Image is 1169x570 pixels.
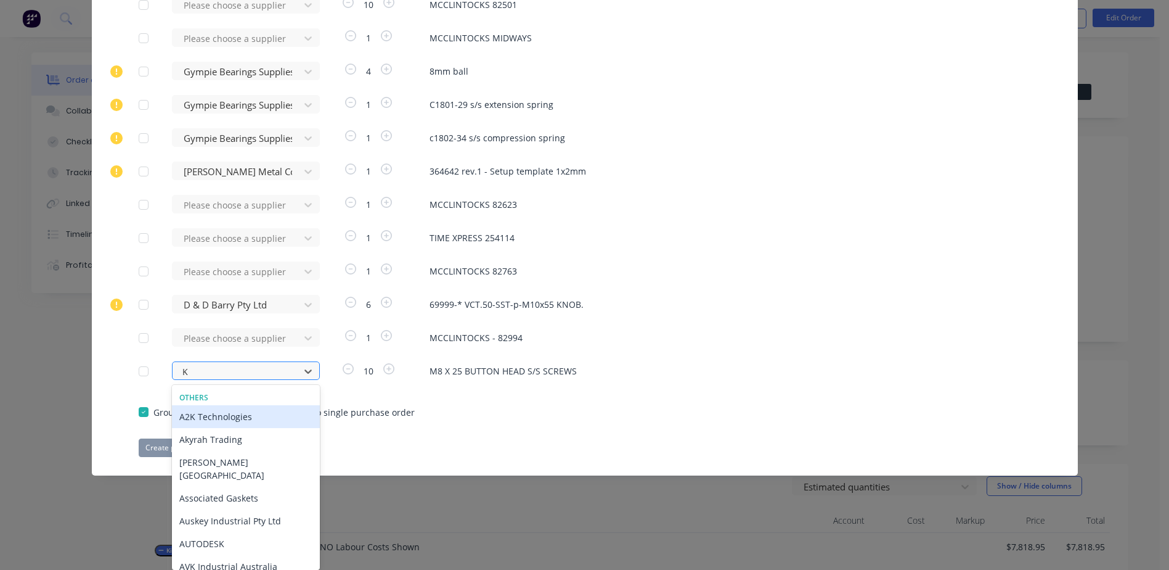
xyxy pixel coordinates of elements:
[430,65,1031,78] span: 8mm ball
[430,198,1031,211] span: MCCLINTOCKS 82623
[172,487,320,510] div: Associated Gaskets
[430,298,1031,311] span: 69999-* VCT.50-SST-p-M10x55 KNOB.
[430,165,1031,178] span: 364642 rev.1 - Setup template 1x2mm
[359,31,378,44] span: 1
[359,231,378,244] span: 1
[172,510,320,532] div: Auskey Industrial Pty Ltd
[172,428,320,451] div: Akyrah Trading
[359,131,378,144] span: 1
[430,31,1031,44] span: MCCLINTOCKS MIDWAYS
[359,331,378,344] span: 1
[172,532,320,555] div: AUTODESK
[430,365,1031,378] span: M8 X 25 BUTTON HEAD S/S SCREWS
[172,451,320,487] div: [PERSON_NAME][GEOGRAPHIC_DATA]
[356,365,381,378] span: 10
[359,165,378,178] span: 1
[430,331,1031,344] span: MCCLINTOCKS - 82994
[359,198,378,211] span: 1
[430,98,1031,111] span: C1801-29 s/s extension spring
[172,392,320,403] div: Others
[359,298,378,311] span: 6
[359,98,378,111] span: 1
[430,131,1031,144] span: c1802-34 s/s compression spring
[139,439,218,457] button: Create purchase(s)
[172,405,320,428] div: A2K Technologies
[359,265,378,278] span: 1
[430,265,1031,278] span: MCCLINTOCKS 82763
[359,65,378,78] span: 4
[430,231,1031,244] span: TIME XPRESS 254114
